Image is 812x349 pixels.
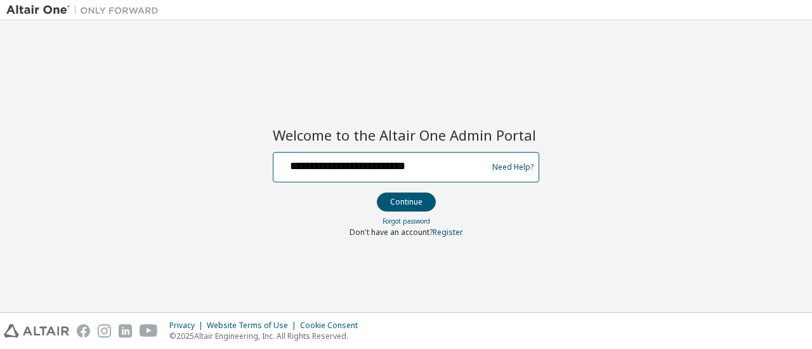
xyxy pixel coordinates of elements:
img: linkedin.svg [119,324,132,338]
button: Continue [377,193,436,212]
div: Website Terms of Use [207,320,300,331]
img: youtube.svg [140,324,158,338]
div: Cookie Consent [300,320,365,331]
div: Privacy [169,320,207,331]
span: Don't have an account? [350,227,433,238]
img: instagram.svg [98,324,111,338]
p: © 2025 Altair Engineering, Inc. All Rights Reserved. [169,331,365,341]
a: Register [433,227,463,238]
h2: Welcome to the Altair One Admin Portal [273,126,539,144]
img: Altair One [6,4,165,16]
img: altair_logo.svg [4,324,69,338]
a: Forgot password [383,217,430,225]
keeper-lock: Open Keeper Popup [460,156,475,172]
img: facebook.svg [77,324,90,338]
